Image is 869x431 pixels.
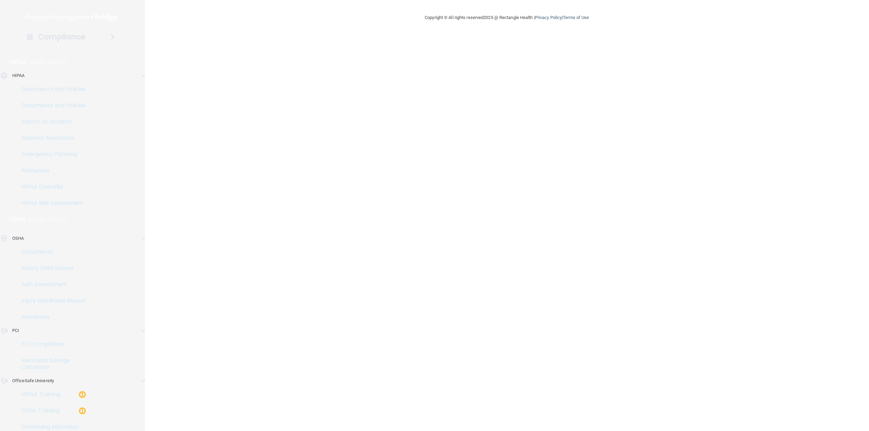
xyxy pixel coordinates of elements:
[12,377,54,385] p: OfficeSafe University
[78,407,87,415] img: warning-circle.0cc9ac19.png
[4,183,97,190] p: HIPAA Checklist
[535,15,562,20] a: Privacy Policy
[4,151,97,158] p: Emergency Planning
[78,390,87,399] img: warning-circle.0cc9ac19.png
[9,58,26,66] p: HIPAA
[4,249,97,255] p: Documents
[30,215,66,223] p: Learn More!
[4,391,60,398] p: HIPAA Training
[563,15,589,20] a: Terms of Use
[4,265,97,272] p: Safety Data Sheets
[4,167,97,174] p: Resources
[30,58,66,66] p: Learn More!
[4,118,97,125] p: Report an Incident
[383,7,631,28] div: Copyright © All rights reserved 2025 @ Rectangle Health | |
[12,327,19,335] p: PCI
[38,32,85,42] h4: Compliance
[12,234,24,242] p: OSHA
[4,357,97,371] p: Merchant Savings Calculator
[4,424,97,430] p: Continuing Education
[4,297,97,304] p: Injury and Illness Report
[4,200,97,207] p: HIPAA Risk Assessment
[26,11,118,24] img: PMB logo
[4,86,97,93] p: Documents and Policies
[4,102,97,109] p: Documents and Policies
[9,215,26,223] p: OSHA
[4,135,97,141] p: Business Associates
[4,407,59,414] p: OSHA Training
[4,314,97,320] p: Resources
[4,341,97,348] p: PCI Compliance
[12,72,25,80] p: HIPAA
[4,281,97,288] p: Self-Assessment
